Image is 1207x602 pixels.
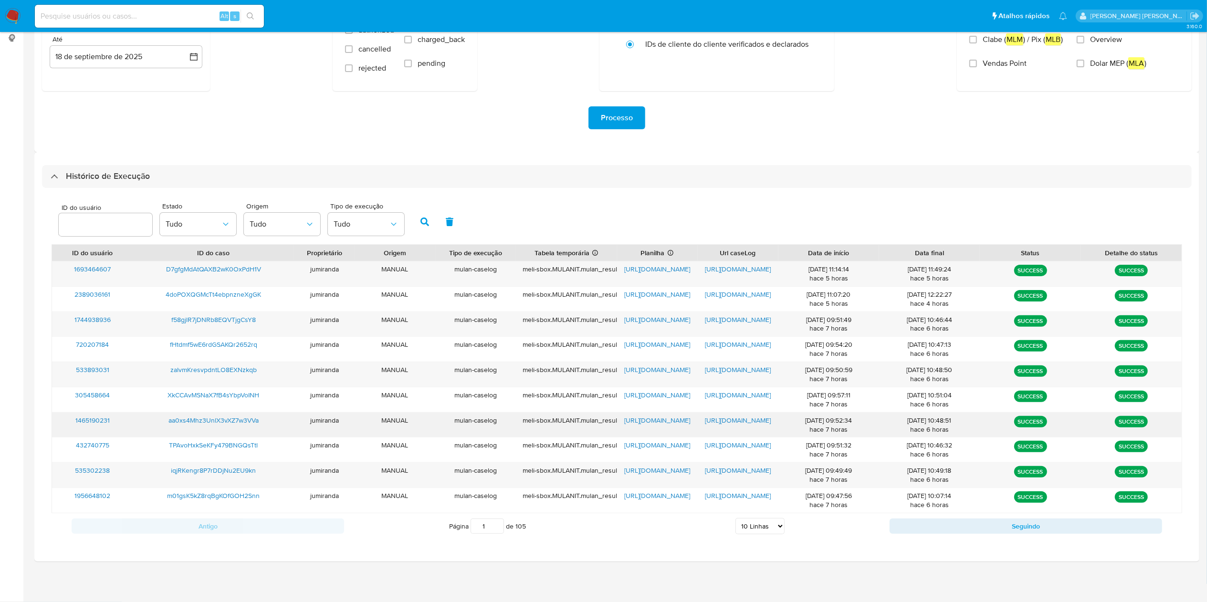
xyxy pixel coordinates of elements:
[233,11,236,21] span: s
[220,11,228,21] span: Alt
[1091,11,1187,21] p: juliane.miranda@mercadolivre.com
[1059,12,1067,20] a: Notificações
[1190,11,1200,21] a: Sair
[998,11,1050,21] span: Atalhos rápidos
[35,10,264,22] input: Pesquise usuários ou casos...
[1186,22,1202,30] span: 3.160.0
[241,10,260,23] button: search-icon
